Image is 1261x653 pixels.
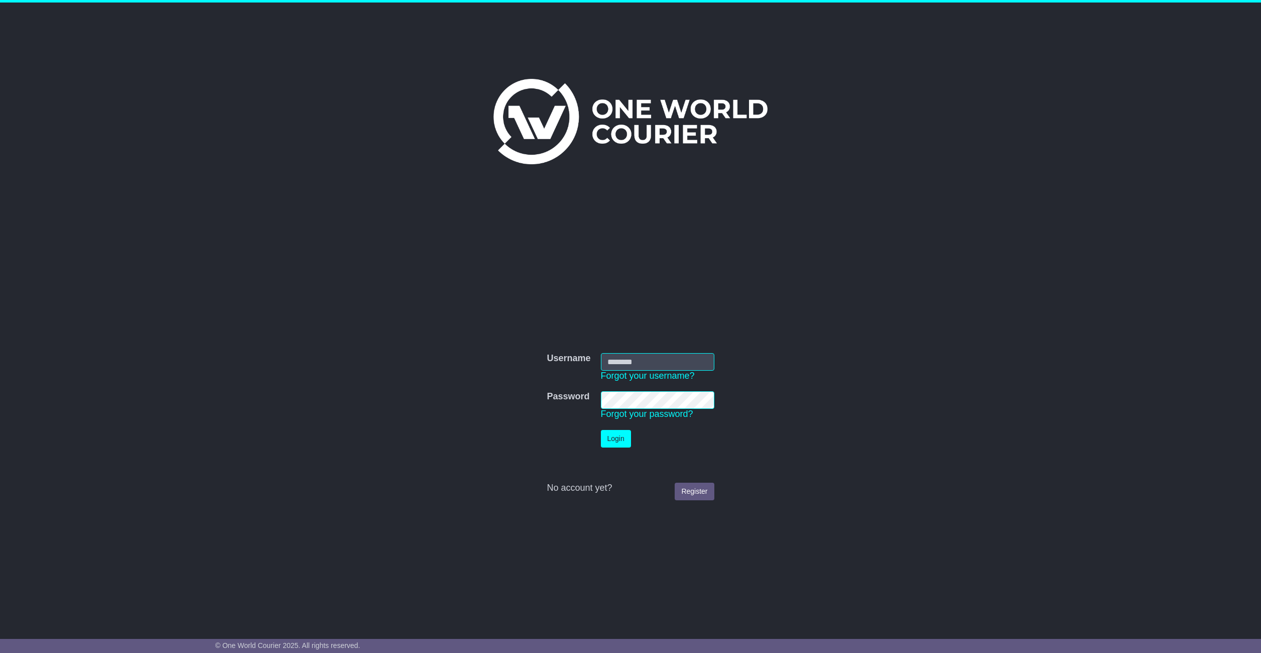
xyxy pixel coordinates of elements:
[675,483,714,500] a: Register
[547,391,589,402] label: Password
[601,371,695,381] a: Forgot your username?
[601,409,693,419] a: Forgot your password?
[601,430,631,448] button: Login
[547,353,590,364] label: Username
[547,483,714,494] div: No account yet?
[215,641,360,649] span: © One World Courier 2025. All rights reserved.
[493,79,768,164] img: One World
